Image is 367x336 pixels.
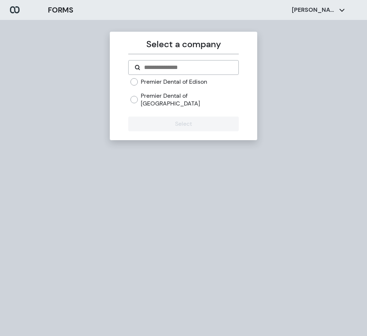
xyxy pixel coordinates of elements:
p: Select a company [128,38,238,51]
label: Premier Dental of [GEOGRAPHIC_DATA] [141,92,238,108]
label: Premier Dental of Edison [141,78,207,86]
h3: FORMS [48,4,73,15]
p: [PERSON_NAME] [292,6,336,14]
input: Search [143,63,232,72]
button: Select [128,117,238,131]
